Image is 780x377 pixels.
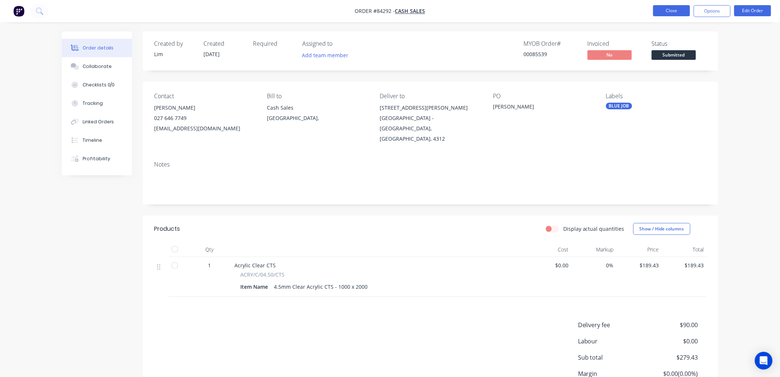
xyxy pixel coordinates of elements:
label: Display actual quantities [563,225,624,233]
span: Labour [578,337,644,346]
div: MYOB Order # [523,40,579,47]
div: 4.5mm Clear Acrylic CTS - 1000 x 2000 [271,281,370,292]
button: Order details [62,39,132,57]
div: Invoiced [588,40,643,47]
div: Price [617,242,662,257]
button: Options [694,5,731,17]
button: Add team member [298,50,352,60]
div: Checklists 0/0 [83,82,115,88]
div: Required [253,40,293,47]
span: $0.00 [644,337,698,346]
span: $279.43 [644,353,698,362]
div: 00085539 [523,50,579,58]
div: Total [662,242,707,257]
span: 0% [575,261,614,269]
a: Cash Sales [395,8,425,15]
div: [EMAIL_ADDRESS][DOMAIN_NAME] [154,123,255,134]
div: Products [154,225,180,233]
div: Qty [187,242,231,257]
button: Add team member [302,50,352,60]
div: Deliver to [380,93,481,100]
div: Profitability [83,155,110,162]
div: [STREET_ADDRESS][PERSON_NAME] [380,103,481,113]
div: Created [203,40,244,47]
span: $0.00 [529,261,569,269]
div: Lim [154,50,195,58]
button: Close [653,5,690,16]
div: Tracking [83,100,103,107]
div: Cash Sales[GEOGRAPHIC_DATA], [267,103,368,126]
span: Delivery fee [578,321,644,329]
div: Notes [154,161,707,168]
div: Created by [154,40,195,47]
div: Contact [154,93,255,100]
span: No [588,50,632,59]
span: Submitted [652,50,696,59]
div: Labels [606,93,707,100]
button: Timeline [62,131,132,150]
div: Collaborate [83,63,112,70]
img: Factory [13,6,24,17]
span: Acrylic Clear CTS [234,262,276,269]
button: Collaborate [62,57,132,76]
div: Item Name [240,281,271,292]
span: Sub total [578,353,644,362]
div: Order details [83,45,114,51]
span: [DATE] [203,51,220,58]
div: Cash Sales [267,103,368,113]
div: [GEOGRAPHIC_DATA] - [GEOGRAPHIC_DATA], [GEOGRAPHIC_DATA], 4312 [380,113,481,144]
div: Timeline [83,137,102,144]
div: Bill to [267,93,368,100]
span: ACRY/C/04.50/CTS [240,271,285,278]
button: Edit Order [734,5,771,16]
div: BLUE JOB [606,103,632,109]
div: Cost [526,242,572,257]
div: PO [493,93,594,100]
span: $90.00 [644,321,698,329]
button: Linked Orders [62,113,132,131]
div: Linked Orders [83,119,114,125]
span: 1 [208,261,211,269]
div: [PERSON_NAME]027 646 7749[EMAIL_ADDRESS][DOMAIN_NAME] [154,103,255,134]
button: Submitted [652,50,696,61]
div: [GEOGRAPHIC_DATA], [267,113,368,123]
div: Assigned to [302,40,376,47]
span: $189.43 [665,261,704,269]
button: Checklists 0/0 [62,76,132,94]
div: [STREET_ADDRESS][PERSON_NAME][GEOGRAPHIC_DATA] - [GEOGRAPHIC_DATA], [GEOGRAPHIC_DATA], 4312 [380,103,481,144]
span: Order #84292 - [355,8,395,15]
div: Markup [572,242,617,257]
span: $189.43 [620,261,659,269]
button: Show / Hide columns [633,223,690,235]
div: [PERSON_NAME] [493,103,585,113]
button: Profitability [62,150,132,168]
button: Tracking [62,94,132,113]
div: 027 646 7749 [154,113,255,123]
div: Open Intercom Messenger [755,352,773,370]
div: [PERSON_NAME] [154,103,255,113]
div: Status [652,40,707,47]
